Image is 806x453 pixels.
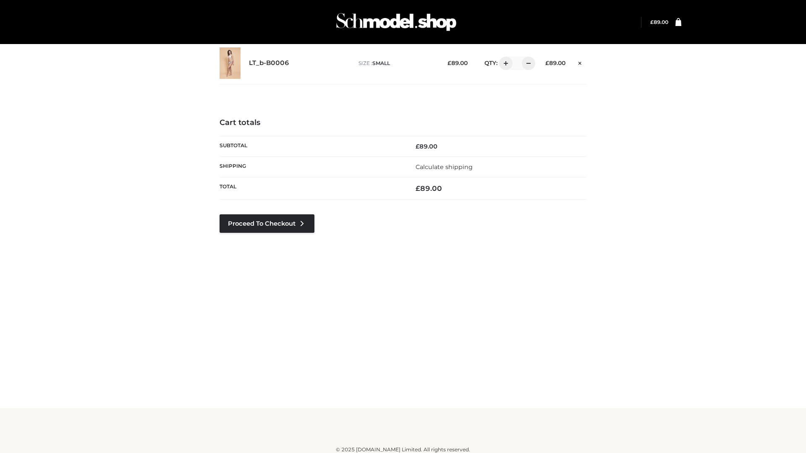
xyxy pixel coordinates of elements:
bdi: 89.00 [447,60,468,66]
span: £ [650,19,654,25]
a: £89.00 [650,19,668,25]
bdi: 89.00 [416,143,437,150]
span: £ [545,60,549,66]
span: £ [447,60,451,66]
span: £ [416,143,419,150]
span: £ [416,184,420,193]
div: QTY: [476,57,532,70]
th: Shipping [220,156,403,177]
img: Schmodel Admin 964 [333,5,459,39]
p: size : [359,60,434,67]
a: Proceed to Checkout [220,214,314,233]
a: Remove this item [574,57,586,68]
bdi: 89.00 [416,184,442,193]
h4: Cart totals [220,118,586,128]
th: Subtotal [220,136,403,156]
th: Total [220,177,403,200]
bdi: 89.00 [545,60,565,66]
span: SMALL [372,60,390,66]
bdi: 89.00 [650,19,668,25]
a: LT_b-B0006 [249,59,289,67]
a: Calculate shipping [416,163,473,171]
